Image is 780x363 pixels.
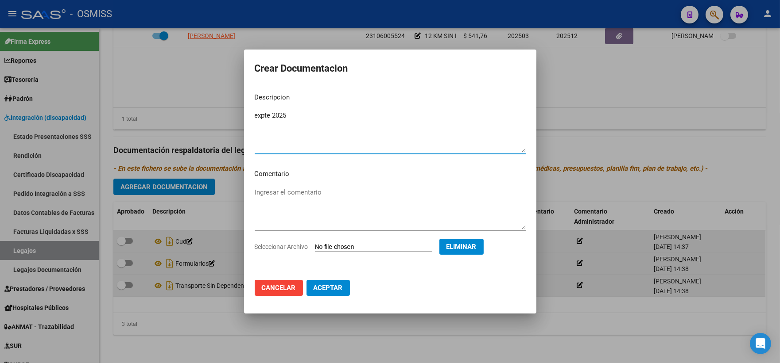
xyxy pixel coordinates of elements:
[255,92,526,103] p: Descripcion
[255,169,526,179] p: Comentario
[307,280,350,296] button: Aceptar
[262,284,296,292] span: Cancelar
[750,333,771,354] div: Open Intercom Messenger
[439,239,484,255] button: Eliminar
[255,60,526,77] h2: Crear Documentacion
[446,243,477,251] span: Eliminar
[255,243,308,250] span: Seleccionar Archivo
[314,284,343,292] span: Aceptar
[255,280,303,296] button: Cancelar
